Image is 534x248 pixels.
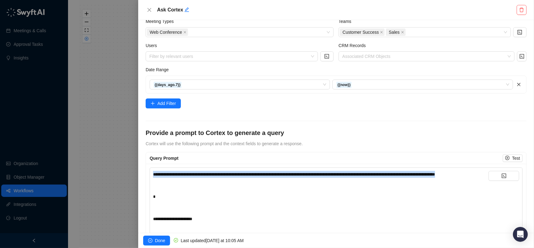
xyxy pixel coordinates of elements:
span: code [519,54,524,59]
span: Query Prompt [150,156,178,161]
span: Customer Success [340,28,385,36]
span: close [183,31,186,34]
span: code [517,30,522,35]
span: play-circle [505,156,510,160]
label: Meeting Types [146,18,178,25]
span: Sales [389,29,399,36]
span: check-circle [174,238,178,242]
span: close [401,31,404,34]
span: Last updated [DATE] at 10:05 AM [181,238,244,243]
span: Add Filter [157,100,176,107]
button: Edit [184,6,189,14]
h4: Provide a prompt to Cortex to generate a query [146,128,527,137]
label: Teams [339,18,356,25]
button: Done [143,236,170,246]
strong: {{now}} [337,83,351,87]
label: Date Range [146,66,173,73]
h5: Ask Cortex [157,6,515,14]
span: Web Conference [150,29,182,36]
span: delete [519,7,524,12]
span: Done [155,237,165,244]
span: code [502,173,506,178]
span: check-circle [148,238,152,243]
span: close [380,31,383,34]
span: Cortex will use the following prompt and the context fields to generate a response. [146,141,303,146]
span: edit [184,7,189,12]
label: CRM Records [339,42,370,49]
button: Add Filter [146,98,181,108]
span: Sales [386,28,405,36]
span: close [517,82,521,87]
button: Close [146,6,153,14]
span: Web Conference [147,28,188,36]
div: Open Intercom Messenger [513,227,528,242]
span: Customer Success [343,29,379,36]
label: Users [146,42,161,49]
span: code [324,54,329,59]
span: plus [151,101,155,106]
span: Test [512,155,520,162]
button: Test [503,154,523,162]
span: close [147,7,152,12]
strong: {{days_ago.7}} [155,83,181,87]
